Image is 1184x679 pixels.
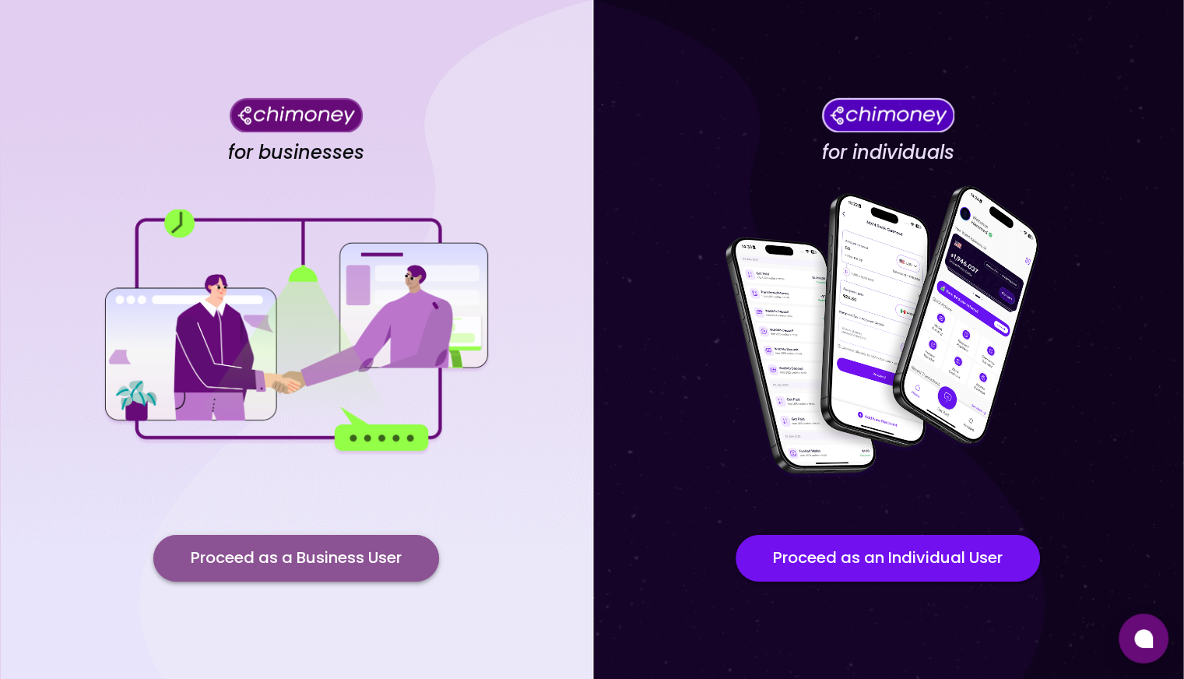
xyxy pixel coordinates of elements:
img: for individuals [694,177,1083,488]
img: Chimoney for individuals [821,97,954,132]
h4: for businesses [228,141,364,164]
button: Open chat window [1119,614,1168,663]
button: Proceed as an Individual User [736,535,1040,582]
button: Proceed as a Business User [153,535,439,582]
h4: for individuals [822,141,954,164]
img: Chimoney for businesses [230,97,363,132]
img: for businesses [101,209,490,455]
